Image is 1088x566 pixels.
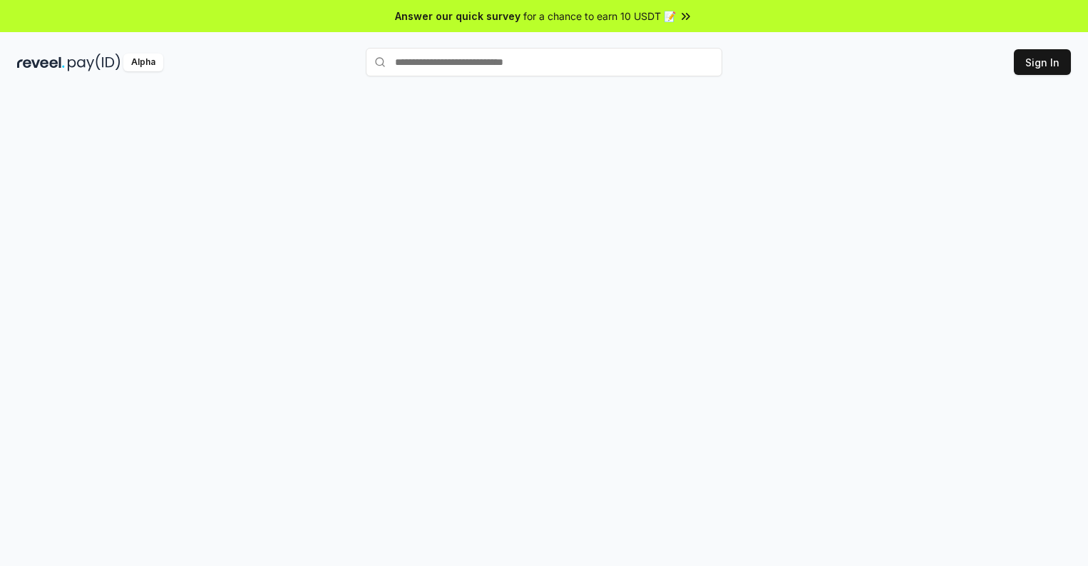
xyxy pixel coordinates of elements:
[1014,49,1071,75] button: Sign In
[17,54,65,71] img: reveel_dark
[523,9,676,24] span: for a chance to earn 10 USDT 📝
[68,54,120,71] img: pay_id
[395,9,520,24] span: Answer our quick survey
[123,54,163,71] div: Alpha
